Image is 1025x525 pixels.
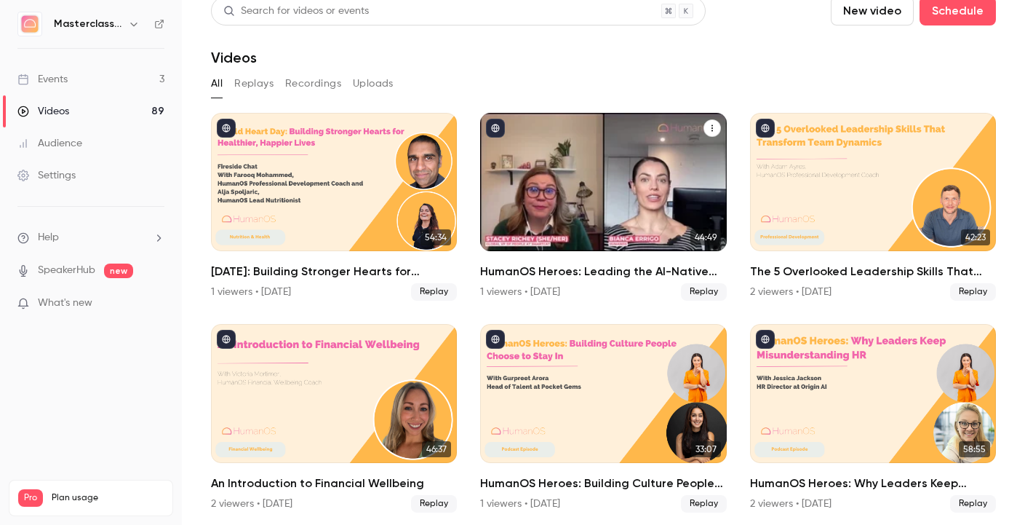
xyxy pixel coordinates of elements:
[480,324,726,512] a: 33:07HumanOS Heroes: Building Culture People Choose to Stay In1 viewers • [DATE]Replay
[750,285,831,299] div: 2 viewers • [DATE]
[690,229,721,245] span: 44:49
[217,330,236,349] button: published
[104,264,133,278] span: new
[211,324,457,512] li: An Introduction to Financial Wellbeing
[211,263,457,280] h2: [DATE]: Building Stronger Hearts for Healthier, Happier Lives
[750,475,996,492] h2: HumanOS Heroes: Why Leaders Keep Misunderstanding HR
[234,72,274,95] button: Replays
[211,113,457,301] li: World Heart Day: Building Stronger Hearts for Healthier, Happier Lives
[486,119,505,138] button: published
[18,489,43,507] span: Pro
[756,119,775,138] button: published
[750,263,996,280] h2: The 5 Overlooked Leadership Skills That Transform Team Dynamics
[17,72,68,87] div: Events
[681,495,727,513] span: Replay
[211,497,292,511] div: 2 viewers • [DATE]
[38,263,95,278] a: SpeakerHub
[147,297,164,310] iframe: Noticeable Trigger
[223,4,369,19] div: Search for videos or events
[211,285,291,299] div: 1 viewers • [DATE]
[750,113,996,301] li: The 5 Overlooked Leadership Skills That Transform Team Dynamics
[54,17,122,31] h6: Masterclass Channel
[480,497,560,511] div: 1 viewers • [DATE]
[950,283,996,301] span: Replay
[211,324,457,512] a: 46:37An Introduction to Financial Wellbeing2 viewers • [DATE]Replay
[353,72,394,95] button: Uploads
[691,441,721,457] span: 33:07
[17,136,82,151] div: Audience
[217,119,236,138] button: published
[211,475,457,492] h2: An Introduction to Financial Wellbeing
[211,49,257,66] h1: Videos
[756,330,775,349] button: published
[422,441,451,457] span: 46:37
[38,230,59,245] span: Help
[480,113,726,301] li: HumanOS Heroes: Leading the AI-Native Workplace
[480,285,560,299] div: 1 viewers • [DATE]
[950,495,996,513] span: Replay
[750,324,996,512] li: HumanOS Heroes: Why Leaders Keep Misunderstanding HR
[211,113,457,301] a: 54:34[DATE]: Building Stronger Hearts for Healthier, Happier Lives1 viewers • [DATE]Replay
[480,475,726,492] h2: HumanOS Heroes: Building Culture People Choose to Stay In
[750,113,996,301] a: 42:23The 5 Overlooked Leadership Skills That Transform Team Dynamics2 viewers • [DATE]Replay
[681,283,727,301] span: Replay
[480,324,726,512] li: HumanOS Heroes: Building Culture People Choose to Stay In
[17,168,76,183] div: Settings
[961,229,990,245] span: 42:23
[411,495,457,513] span: Replay
[52,492,164,504] span: Plan usage
[750,324,996,512] a: 58:55HumanOS Heroes: Why Leaders Keep Misunderstanding HR2 viewers • [DATE]Replay
[18,12,41,36] img: Masterclass Channel
[17,104,69,119] div: Videos
[411,283,457,301] span: Replay
[480,113,726,301] a: 44:49HumanOS Heroes: Leading the AI-Native Workplace1 viewers • [DATE]Replay
[17,230,164,245] li: help-dropdown-opener
[750,497,831,511] div: 2 viewers • [DATE]
[211,72,223,95] button: All
[38,296,92,311] span: What's new
[420,229,451,245] span: 54:34
[486,330,505,349] button: published
[285,72,341,95] button: Recordings
[959,441,990,457] span: 58:55
[480,263,726,280] h2: HumanOS Heroes: Leading the AI-Native Workplace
